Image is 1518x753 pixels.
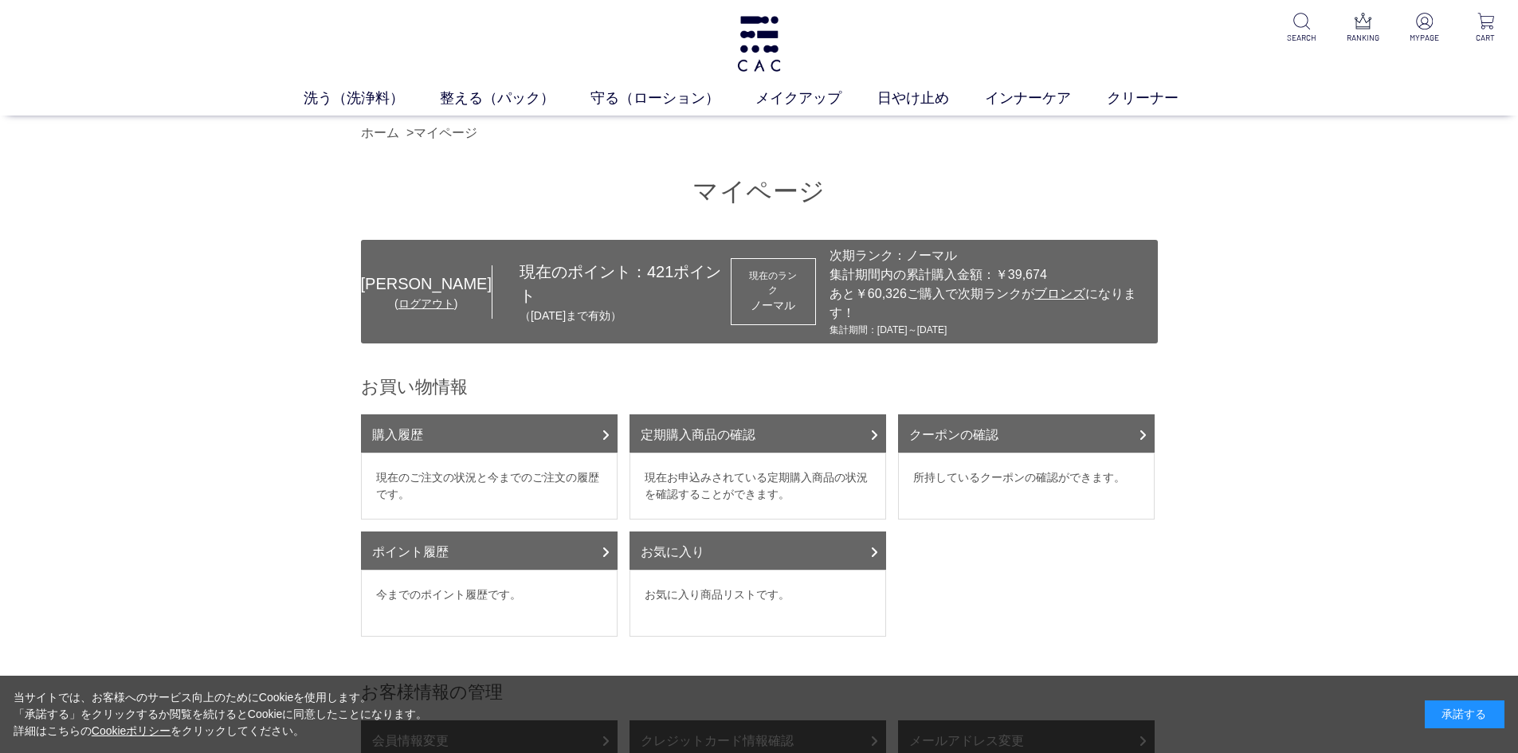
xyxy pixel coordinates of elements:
[414,126,477,139] a: マイページ
[1343,32,1383,44] p: RANKING
[361,126,399,139] a: ホーム
[361,453,618,520] dd: 現在のご注文の状況と今までのご注文の履歴です。
[1282,13,1321,44] a: SEARCH
[361,531,618,570] a: ポイント履歴
[898,414,1155,453] a: クーポンの確認
[1282,32,1321,44] p: SEARCH
[830,323,1150,337] div: 集計期間：[DATE]～[DATE]
[520,308,731,324] p: （[DATE]まで有効）
[92,724,171,737] a: Cookieポリシー
[361,414,618,453] a: 購入履歴
[406,124,481,143] li: >
[830,284,1150,323] div: あと￥60,326ご購入で次期ランクが になります！
[1425,700,1504,728] div: 承諾する
[830,265,1150,284] div: 集計期間内の累計購入金額：￥39,674
[590,88,755,109] a: 守る（ローション）
[630,414,886,453] a: 定期購入商品の確認
[755,88,877,109] a: メイクアップ
[361,570,618,637] dd: 今までのポイント履歴です。
[630,570,886,637] dd: お気に入り商品リストです。
[1107,88,1214,109] a: クリーナー
[361,375,1158,398] h2: お買い物情報
[492,260,731,324] div: 現在のポイント： ポイント
[830,246,1150,265] div: 次期ランク：ノーマル
[877,88,985,109] a: 日やけ止め
[1466,32,1505,44] p: CART
[440,88,590,109] a: 整える（パック）
[1466,13,1505,44] a: CART
[985,88,1107,109] a: インナーケア
[1405,32,1444,44] p: MYPAGE
[630,531,886,570] a: お気に入り
[1343,13,1383,44] a: RANKING
[746,269,801,297] dt: 現在のランク
[647,263,673,280] span: 421
[398,297,454,310] a: ログアウト
[1405,13,1444,44] a: MYPAGE
[746,297,801,314] div: ノーマル
[304,88,440,109] a: 洗う（洗浄料）
[898,453,1155,520] dd: 所持しているクーポンの確認ができます。
[630,453,886,520] dd: 現在お申込みされている定期購入商品の状況を確認することができます。
[735,16,783,72] img: logo
[14,689,428,739] div: 当サイトでは、お客様へのサービス向上のためにCookieを使用します。 「承諾する」をクリックするか閲覧を続けるとCookieに同意したことになります。 詳細はこちらの をクリックしてください。
[361,175,1158,209] h1: マイページ
[361,272,492,296] div: [PERSON_NAME]
[1034,287,1085,300] span: ブロンズ
[361,296,492,312] div: ( )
